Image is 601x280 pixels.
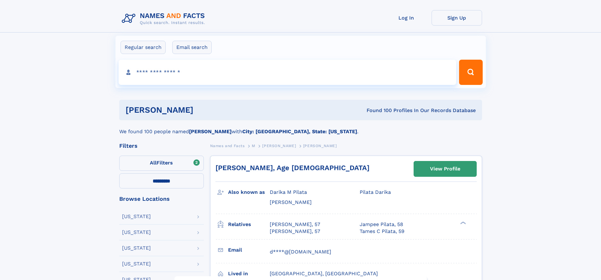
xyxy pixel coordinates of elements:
span: [PERSON_NAME] [303,144,337,148]
b: City: [GEOGRAPHIC_DATA], State: [US_STATE] [242,128,357,134]
span: [PERSON_NAME] [270,199,312,205]
div: [US_STATE] [122,246,151,251]
button: Search Button [459,60,482,85]
span: Darika M Pilata [270,189,307,195]
div: Filters [119,143,204,149]
div: ❯ [459,221,466,225]
a: [PERSON_NAME] [262,142,296,150]
div: [US_STATE] [122,214,151,219]
h3: Email [228,245,270,255]
div: Found 100 Profiles In Our Records Database [280,107,476,114]
input: search input [119,60,457,85]
div: We found 100 people named with . [119,120,482,135]
a: Names and Facts [210,142,245,150]
span: [PERSON_NAME] [262,144,296,148]
span: M [252,144,255,148]
div: View Profile [430,162,460,176]
div: [US_STATE] [122,230,151,235]
a: M [252,142,255,150]
b: [PERSON_NAME] [189,128,232,134]
a: Log In [381,10,432,26]
span: All [150,160,156,166]
a: Tames C Pilata, 59 [360,228,404,235]
a: [PERSON_NAME], Age [DEMOGRAPHIC_DATA] [215,164,369,172]
img: Logo Names and Facts [119,10,210,27]
div: [US_STATE] [122,261,151,266]
a: [PERSON_NAME], 57 [270,228,320,235]
label: Regular search [121,41,166,54]
h3: Lived in [228,268,270,279]
label: Filters [119,156,204,171]
a: Jampee Pilata, 58 [360,221,403,228]
a: View Profile [414,161,476,176]
span: Pilata Darika [360,189,391,195]
h3: Also known as [228,187,270,198]
a: Sign Up [432,10,482,26]
a: [PERSON_NAME], 57 [270,221,320,228]
div: Browse Locations [119,196,204,202]
span: [GEOGRAPHIC_DATA], [GEOGRAPHIC_DATA] [270,271,378,277]
h3: Relatives [228,219,270,230]
h1: [PERSON_NAME] [126,106,280,114]
label: Email search [172,41,212,54]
